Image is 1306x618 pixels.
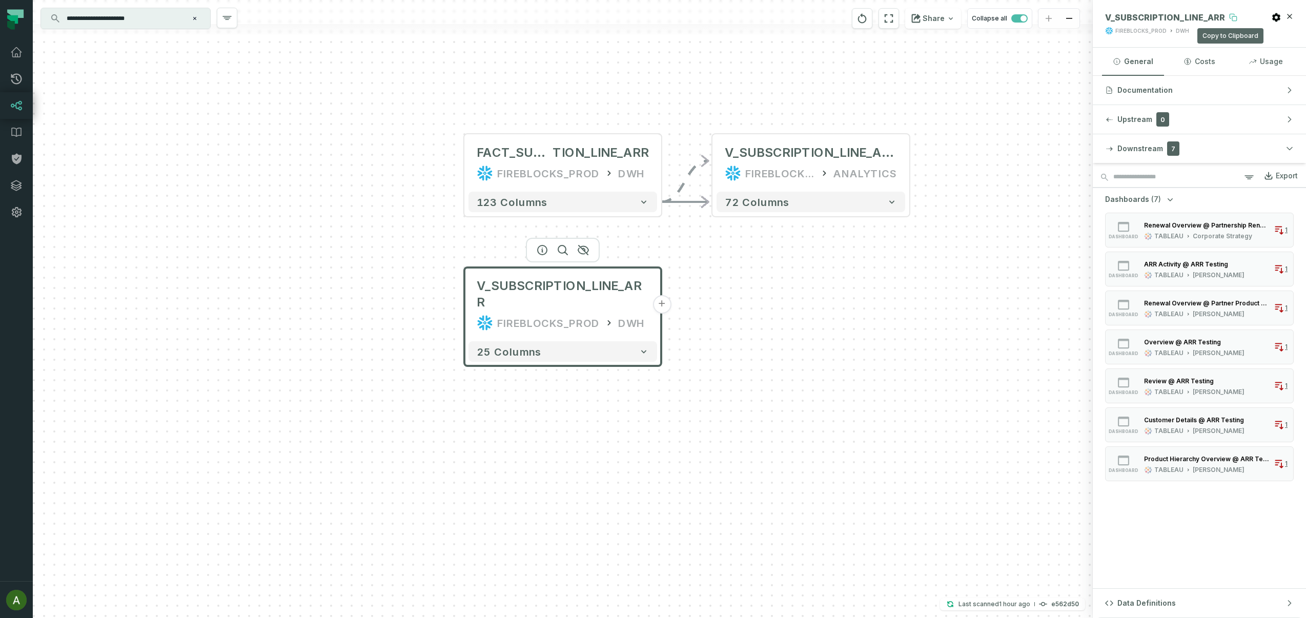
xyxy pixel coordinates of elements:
[1193,349,1244,357] div: Konstantin
[1059,9,1079,29] button: zoom out
[1117,114,1152,125] span: Upstream
[1154,310,1183,318] div: TABLEAU
[1115,27,1167,35] div: FIREBLOCKS_PROD
[1255,169,1298,186] a: Export
[905,8,961,29] button: Share
[1151,194,1161,204] span: (7)
[1193,310,1244,318] div: Sayak
[999,600,1030,608] relative-time: Aug 25, 2025, 10:21 AM GMT+3
[1109,234,1138,239] span: dashboard
[1144,455,1270,463] div: Product Hierarchy Overview @ ARR Testing
[1144,299,1270,307] div: Renewal Overview @ Partner Product Market Fit Dahsboard
[1168,48,1230,75] button: Costs
[1109,351,1138,356] span: dashboard
[1105,407,1294,442] button: dashboardTABLEAU[PERSON_NAME]1
[1285,421,1288,429] span: 1
[1102,48,1164,75] button: General
[477,145,553,161] span: FACT_SUBSCRIP
[1144,221,1270,229] div: Renewal Overview @ Partnership Renewal ARR Forecasting
[1193,466,1244,474] div: Konstantin
[1117,85,1173,95] span: Documentation
[1109,429,1138,434] span: dashboard
[1154,349,1183,357] div: TABLEAU
[1051,601,1079,607] h4: e562d50
[618,165,645,181] div: DWH
[1144,260,1228,268] div: ARR Activity @ ARR Testing
[1193,388,1244,396] div: Konstantin
[940,598,1085,610] button: Last scanned[DATE] 10:21:17 AMe562d50
[1105,291,1294,325] button: dashboardTABLEAU[PERSON_NAME]1
[1285,304,1288,312] span: 1
[1093,105,1306,134] button: Upstream0
[661,161,708,202] g: Edge from 7c70e929ad89ab35f5c49b9d9ff3d0de to 36b373c20878f79d2178f78590db9c7f
[725,196,789,208] span: 72 columns
[652,295,671,314] button: +
[477,278,649,311] span: V_SUBSCRIPTION_LINE_ARR
[1154,388,1183,396] div: TABLEAU
[958,599,1030,609] p: Last scanned
[477,196,547,208] span: 123 columns
[1093,134,1306,163] button: Downstream7
[553,145,649,161] span: TION_LINE_ARR
[1109,273,1138,278] span: dashboard
[477,345,541,358] span: 25 columns
[1197,28,1263,44] div: Copy to Clipboard
[1093,76,1306,105] button: Documentation
[618,315,645,331] div: DWH
[190,13,200,24] button: Clear search query
[1109,312,1138,317] span: dashboard
[833,165,897,181] div: ANALYTICS
[477,145,649,161] div: FACT_SUBSCRIPTION_LINE_ARR
[1154,466,1183,474] div: TABLEAU
[1176,27,1189,35] div: DWH
[1105,252,1294,286] button: dashboardTABLEAU[PERSON_NAME]1
[1193,232,1252,240] div: Corporate Strategy
[1167,141,1179,156] span: 7
[1285,382,1288,390] span: 1
[1235,48,1297,75] button: Usage
[1193,271,1244,279] div: Konstantin
[725,145,897,161] div: V_SUBSCRIPTION_LINE_ARR
[1154,232,1183,240] div: TABLEAU
[1117,143,1163,154] span: Downstream
[1144,377,1214,385] div: Review @ ARR Testing
[497,315,600,331] div: FIREBLOCKS_PROD
[967,8,1032,29] button: Collapse all
[497,165,600,181] div: FIREBLOCKS_PROD
[1285,343,1288,351] span: 1
[1285,226,1288,234] span: 1
[1105,368,1294,403] button: dashboardTABLEAU[PERSON_NAME]1
[1276,171,1298,180] div: Export
[1093,589,1306,617] button: Data Definitions
[1105,194,1149,204] span: Dashboards
[1193,427,1244,435] div: Konstantin
[1144,338,1221,346] div: Overview @ ARR Testing
[1105,213,1294,248] button: dashboardTABLEAUCorporate Strategy1
[1285,460,1288,468] span: 1
[1105,329,1294,364] button: dashboardTABLEAU[PERSON_NAME]1
[745,165,815,181] div: FIREBLOCKS_PROD
[1154,271,1183,279] div: TABLEAU
[1144,416,1244,424] div: Customer Details @ ARR Testing
[1285,265,1288,273] span: 1
[1156,112,1169,127] span: 0
[1105,446,1294,481] button: dashboardTABLEAU[PERSON_NAME]1
[1109,390,1138,395] span: dashboard
[1117,598,1176,608] span: Data Definitions
[6,590,27,610] img: avatar of Ariel Swissa
[1109,468,1138,473] span: dashboard
[1105,12,1225,23] span: V_SUBSCRIPTION_LINE_ARR
[1154,427,1183,435] div: TABLEAU
[1105,194,1175,204] button: Dashboards(7)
